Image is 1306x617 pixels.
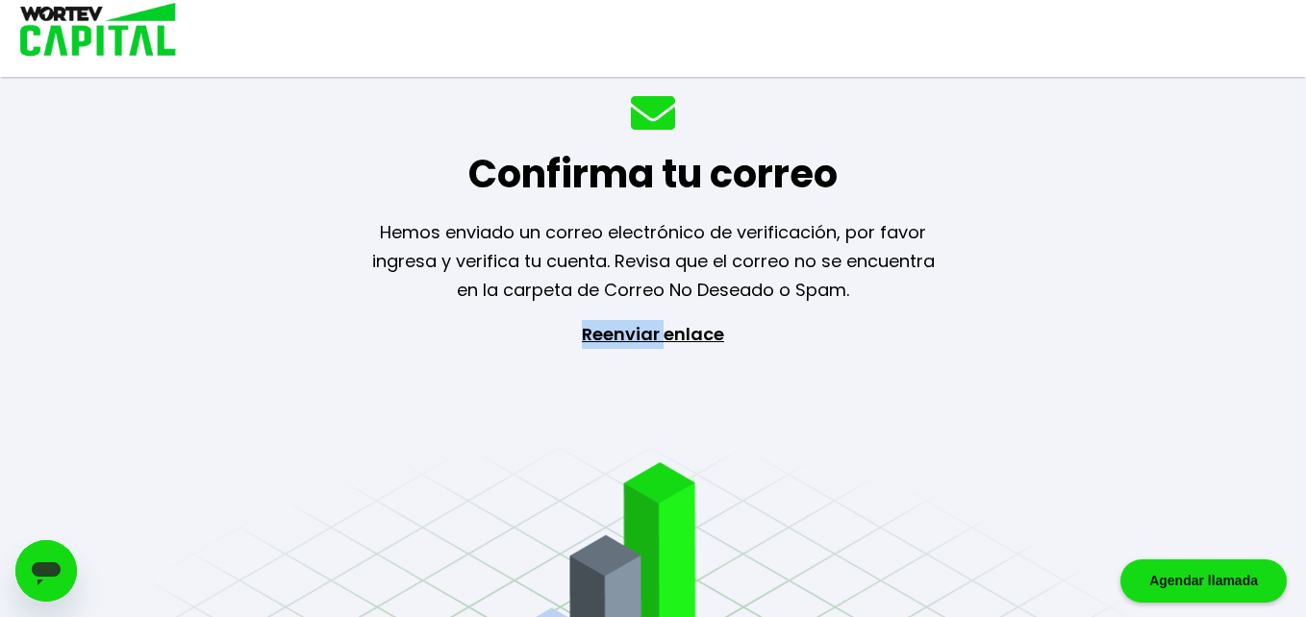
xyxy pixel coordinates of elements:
[15,540,77,602] iframe: Botón para iniciar la ventana de mensajería
[565,320,741,522] p: Reenviar enlace
[631,96,675,130] img: mail-icon.3fa1eb17.svg
[468,145,838,203] h1: Confirma tu correo
[1120,559,1287,603] div: Agendar llamada
[347,218,959,305] p: Hemos enviado un correo electrónico de verificación, por favor ingresa y verifica tu cuenta. Revi...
